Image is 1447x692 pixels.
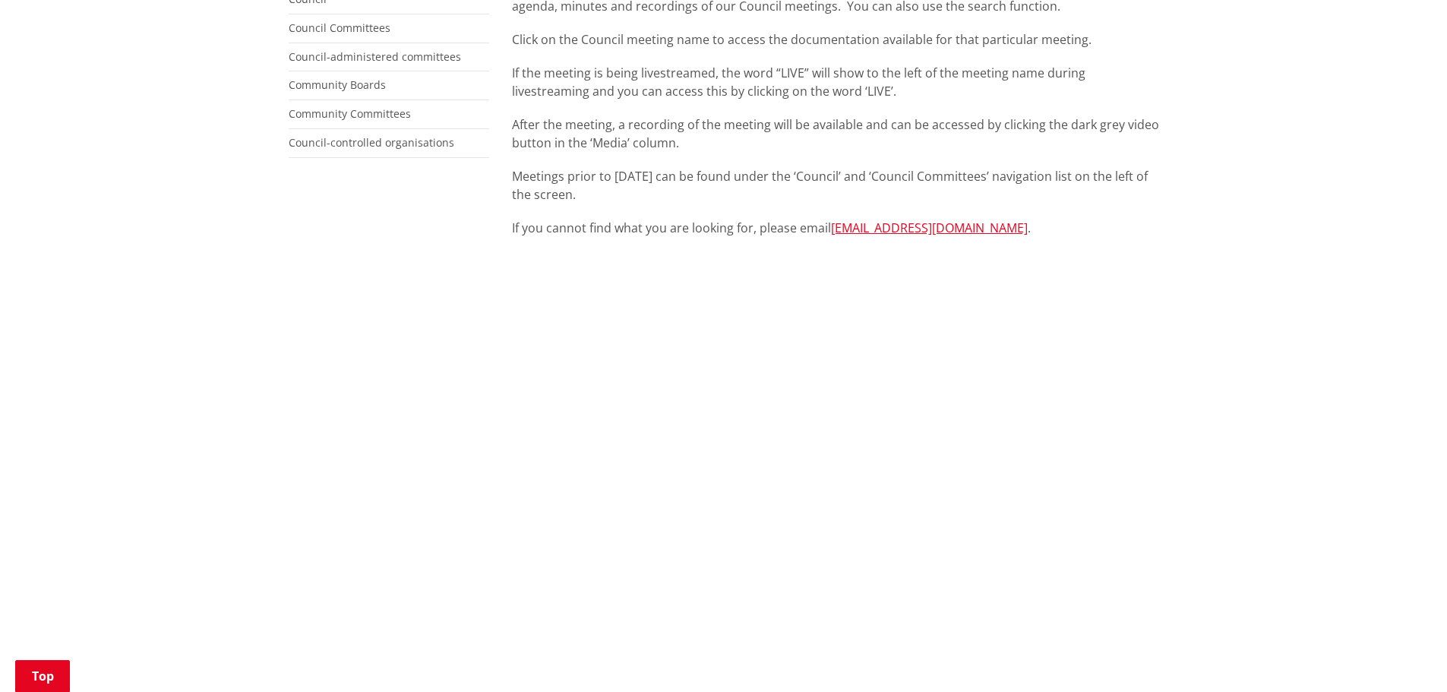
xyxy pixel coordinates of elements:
a: Community Boards [289,77,386,92]
a: Council Committees [289,21,390,35]
a: Council-controlled organisations [289,135,454,150]
p: If the meeting is being livestreamed, the word “LIVE” will show to the left of the meeting name d... [512,64,1159,100]
p: Meetings prior to [DATE] can be found under the ‘Council’ and ‘Council Committees’ navigation lis... [512,167,1159,204]
iframe: Messenger Launcher [1377,628,1432,683]
a: Top [15,660,70,692]
a: Community Committees [289,106,411,121]
p: Click on the Council meeting name to access the documentation available for that particular meeting. [512,30,1159,49]
a: [EMAIL_ADDRESS][DOMAIN_NAME] [831,220,1028,236]
a: Council-administered committees [289,49,461,64]
p: After the meeting, a recording of the meeting will be available and can be accessed by clicking t... [512,115,1159,152]
p: If you cannot find what you are looking for, please email . [512,219,1159,237]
